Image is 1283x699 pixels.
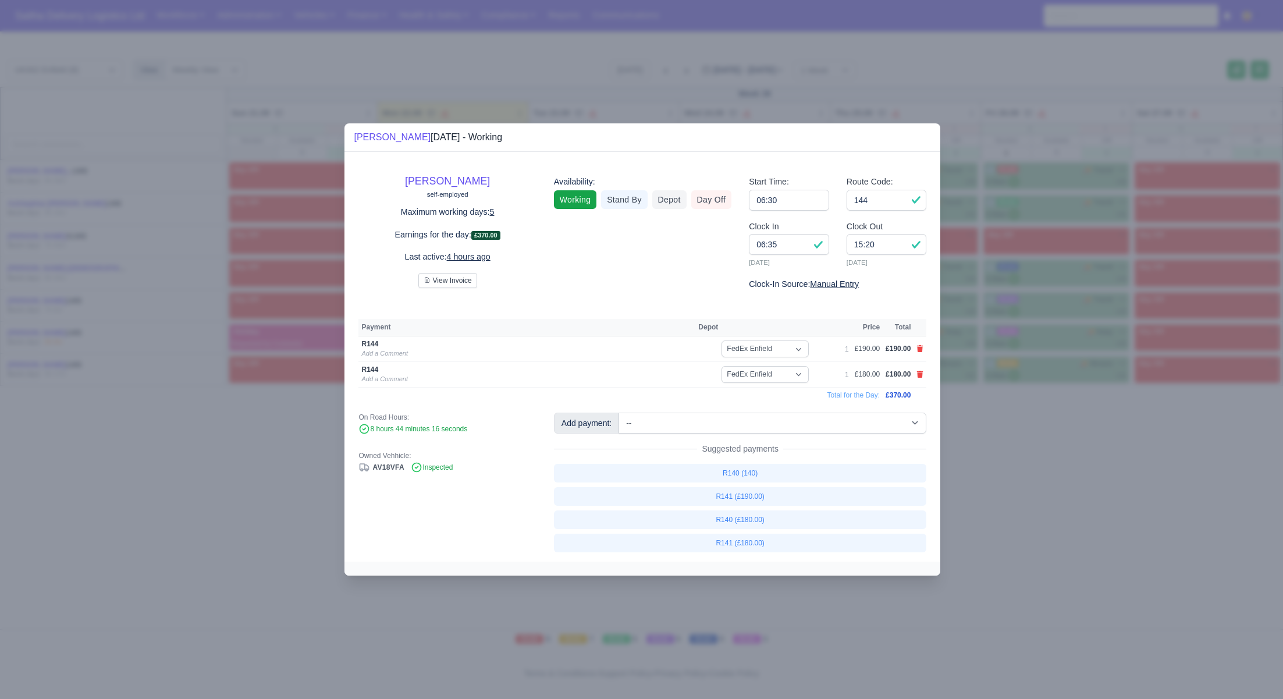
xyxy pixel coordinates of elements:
label: Start Time: [749,175,789,189]
button: View Invoice [418,273,477,288]
div: Add payment: [554,413,619,434]
a: R140 (140) [554,464,927,482]
a: Add a Comment [361,375,407,382]
label: Clock In [749,220,779,233]
div: R144 [361,365,623,374]
span: Suggested payments [697,443,783,455]
div: R144 [361,339,623,349]
a: R140 (£180.00) [554,510,927,529]
label: Route Code: [847,175,893,189]
small: [DATE] [847,257,927,268]
a: Depot [652,190,687,209]
label: Clock Out [847,220,883,233]
div: On Road Hours: [358,413,536,422]
u: 4 hours ago [447,252,491,261]
span: £370.00 [886,391,911,399]
u: Manual Entry [810,279,859,289]
a: AV18VFA [358,463,404,471]
th: Price [852,319,883,336]
a: [PERSON_NAME] [354,132,431,142]
div: 1 [845,370,849,379]
a: Add a Comment [361,350,407,357]
div: 8 hours 44 minutes 16 seconds [358,424,536,435]
a: R141 (£190.00) [554,487,927,506]
div: Clock-In Source: [749,278,926,291]
div: 1 [845,345,849,354]
span: Inspected [411,463,453,471]
a: R141 (£180.00) [554,534,927,552]
td: £180.00 [852,362,883,388]
p: Earnings for the day: [358,228,536,242]
div: Owned Vehhicle: [358,451,536,460]
small: [DATE] [749,257,829,268]
span: £370.00 [471,231,500,240]
a: Day Off [691,190,732,209]
a: Working [554,190,596,209]
u: 5 [490,207,495,217]
span: £190.00 [886,345,911,353]
th: Depot [695,319,842,336]
p: Last active: [358,250,536,264]
th: Total [883,319,914,336]
div: [DATE] - Working [354,130,502,144]
div: Availability: [554,175,731,189]
th: Payment [358,319,695,336]
td: £190.00 [852,336,883,362]
a: [PERSON_NAME] [405,175,490,187]
iframe: Chat Widget [1225,643,1283,699]
span: Total for the Day: [827,391,880,399]
a: Stand By [601,190,647,209]
p: Maximum working days: [358,205,536,219]
span: £180.00 [886,370,911,378]
small: self-employed [427,191,468,198]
